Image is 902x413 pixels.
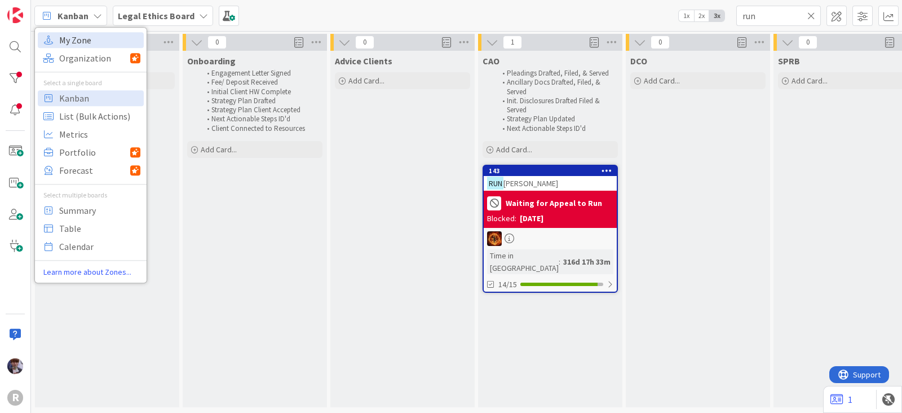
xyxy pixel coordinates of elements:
span: 0 [798,36,817,49]
a: Organization [38,50,144,66]
span: 2x [694,10,709,21]
a: Learn more about Zones... [35,266,147,278]
span: CAO [483,55,499,67]
span: 14/15 [498,279,517,291]
div: Select multiple boards [35,190,147,200]
b: Legal Ethics Board [118,10,194,21]
div: R [7,390,23,406]
span: List (Bulk Actions) [59,108,140,125]
span: Advice Clients [335,55,392,67]
a: List (Bulk Actions) [38,108,144,124]
span: Calendar [59,238,140,255]
span: Kanban [58,9,89,23]
span: 0 [355,36,374,49]
span: Support [24,2,51,15]
li: Init. Disclosures Drafted Filed & Served [496,96,616,115]
a: Kanban [38,90,144,106]
span: Add Card... [644,76,680,86]
a: Metrics [38,126,144,142]
span: Metrics [59,126,140,143]
span: Summary [59,202,140,219]
span: 0 [651,36,670,49]
span: Portfolio [59,144,130,161]
img: ML [7,358,23,374]
li: Fee/ Deposit Received [201,78,321,87]
span: SPRB [778,55,800,67]
span: Forecast [59,162,130,179]
span: [PERSON_NAME] [503,178,558,188]
a: Forecast [38,162,144,178]
span: Onboarding [187,55,236,67]
div: Blocked: [487,213,516,225]
li: Ancillary Docs Drafted, Filed, & Served [496,78,616,96]
b: Waiting for Appeal to Run [506,199,602,207]
li: Next Actionable Steps ID'd [496,124,616,133]
span: DCO [630,55,647,67]
span: 3x [709,10,724,21]
li: Strategy Plan Drafted [201,96,321,106]
span: 1x [679,10,694,21]
a: Table [38,221,144,236]
div: [DATE] [520,213,543,225]
span: 1 [503,36,522,49]
span: Add Card... [201,144,237,155]
img: Visit kanbanzone.com [7,7,23,23]
span: Add Card... [792,76,828,86]
li: Next Actionable Steps ID'd [201,115,321,124]
li: Client Connected to Resources [201,124,321,133]
mark: RUN [487,177,503,190]
div: 143 [484,166,617,176]
span: My Zone [59,32,140,49]
span: Add Card... [496,144,532,155]
li: Engagement Letter Signed [201,69,321,78]
input: Quick Filter... [736,6,821,26]
li: Pleadings Drafted, Filed, & Served [496,69,616,78]
div: TR [484,231,617,246]
div: Select a single board [35,78,147,88]
span: : [559,256,560,268]
div: 143RUN[PERSON_NAME] [484,166,617,191]
li: Initial Client HW Complete [201,87,321,96]
a: Portfolio [38,144,144,160]
span: Add Card... [348,76,384,86]
a: Calendar [38,239,144,254]
li: Strategy Plan Updated [496,115,616,124]
span: 0 [207,36,227,49]
li: Strategy Plan Client Accepted [201,106,321,115]
a: 1 [830,393,852,406]
span: Kanban [59,90,140,107]
div: Time in [GEOGRAPHIC_DATA] [487,249,559,274]
div: 316d 17h 33m [560,256,613,268]
a: Summary [38,203,144,218]
div: 143 [489,167,617,175]
img: TR [487,231,502,246]
span: Table [59,220,140,237]
a: My Zone [38,32,144,48]
span: Organization [59,50,130,67]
